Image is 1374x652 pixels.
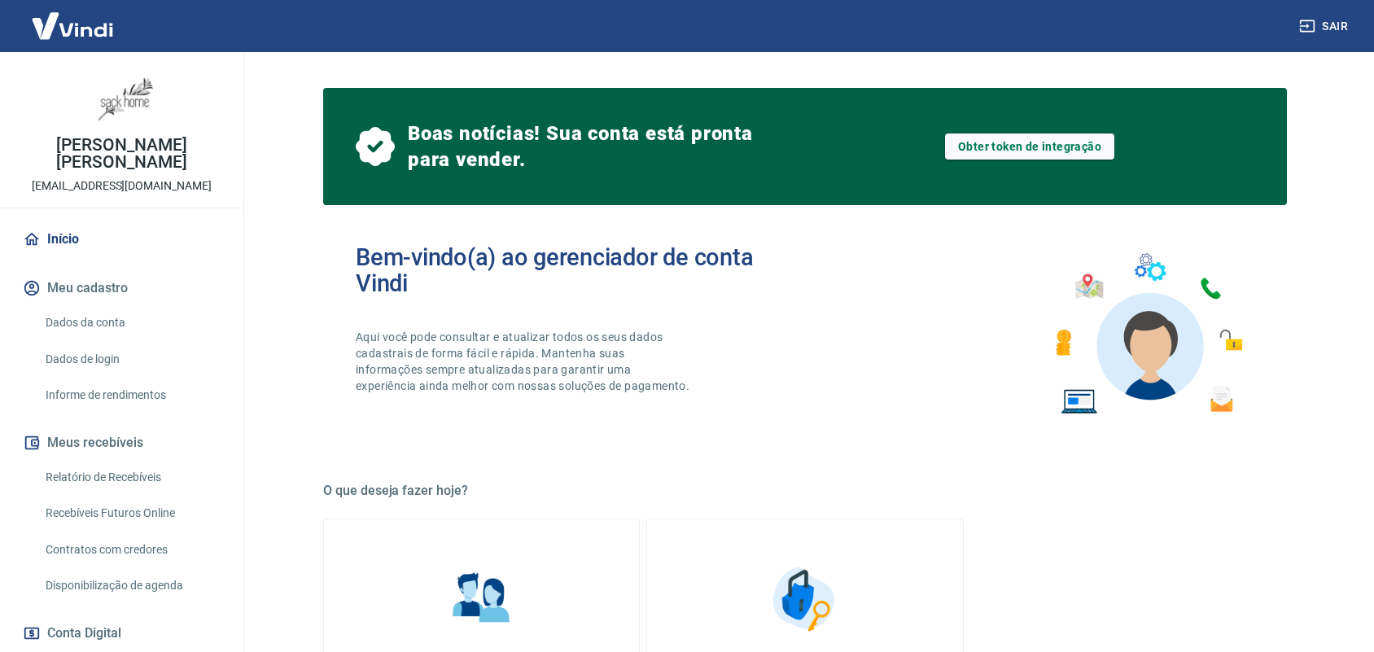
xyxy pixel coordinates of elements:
[39,497,224,530] a: Recebíveis Futuros Online
[20,425,224,461] button: Meus recebíveis
[356,244,805,296] h2: Bem-vindo(a) ao gerenciador de conta Vindi
[1041,244,1254,424] img: Imagem de um avatar masculino com diversos icones exemplificando as funcionalidades do gerenciado...
[13,137,230,171] p: [PERSON_NAME] [PERSON_NAME]
[20,221,224,257] a: Início
[39,343,224,376] a: Dados de login
[764,558,846,640] img: Segurança
[408,120,759,173] span: Boas notícias! Sua conta está pronta para vender.
[20,270,224,306] button: Meu cadastro
[356,329,693,394] p: Aqui você pode consultar e atualizar todos os seus dados cadastrais de forma fácil e rápida. Mant...
[20,1,125,50] img: Vindi
[39,306,224,339] a: Dados da conta
[39,461,224,494] a: Relatório de Recebíveis
[20,615,224,651] button: Conta Digital
[90,65,155,130] img: e638aaa2-e130-4c6d-a40a-4db9ce0290e4.jpeg
[945,133,1114,160] a: Obter token de integração
[39,379,224,412] a: Informe de rendimentos
[323,483,1287,499] h5: O que deseja fazer hoje?
[32,177,212,195] p: [EMAIL_ADDRESS][DOMAIN_NAME]
[39,533,224,567] a: Contratos com credores
[1296,11,1354,42] button: Sair
[441,558,523,640] img: Informações pessoais
[39,569,224,602] a: Disponibilização de agenda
